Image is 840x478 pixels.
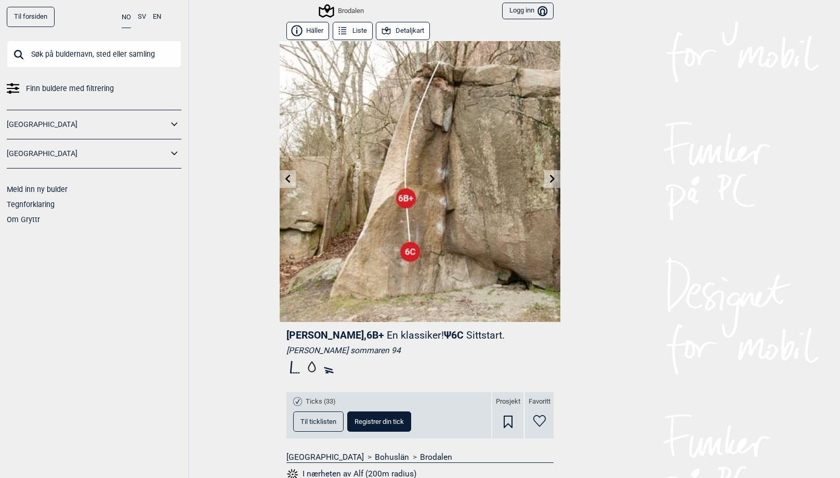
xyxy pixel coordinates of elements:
[7,185,68,193] a: Meld inn ny bulder
[300,418,336,425] span: Til ticklisten
[7,41,181,68] input: Søk på buldernavn, sted eller samling
[355,418,404,425] span: Registrer din tick
[529,397,550,406] span: Favoritt
[138,7,146,27] button: SV
[376,22,430,40] button: Detaljkart
[7,81,181,96] a: Finn buldere med filtrering
[420,452,452,462] a: Brodalen
[286,329,384,341] span: [PERSON_NAME] , 6B+
[26,81,114,96] span: Finn buldere med filtrering
[286,452,554,462] nav: > >
[492,392,523,438] div: Prosjekt
[502,3,554,20] button: Logg inn
[466,329,505,341] p: Sittstart.
[7,117,168,132] a: [GEOGRAPHIC_DATA]
[280,41,560,322] img: Alf
[306,397,336,406] span: Ticks (33)
[293,411,344,432] button: Til ticklisten
[7,146,168,161] a: [GEOGRAPHIC_DATA]
[122,7,131,28] button: NO
[7,7,55,27] a: Til forsiden
[286,22,329,40] button: Häller
[444,329,505,341] span: Ψ 6C
[375,452,409,462] a: Bohuslän
[7,200,55,209] a: Tegnforklaring
[320,5,364,17] div: Brodalen
[387,329,444,341] p: En klassiker!
[153,7,161,27] button: EN
[286,345,554,356] div: [PERSON_NAME] sommaren 94
[7,215,40,224] a: Om Gryttr
[333,22,373,40] button: Liste
[286,452,364,462] a: [GEOGRAPHIC_DATA]
[347,411,411,432] button: Registrer din tick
